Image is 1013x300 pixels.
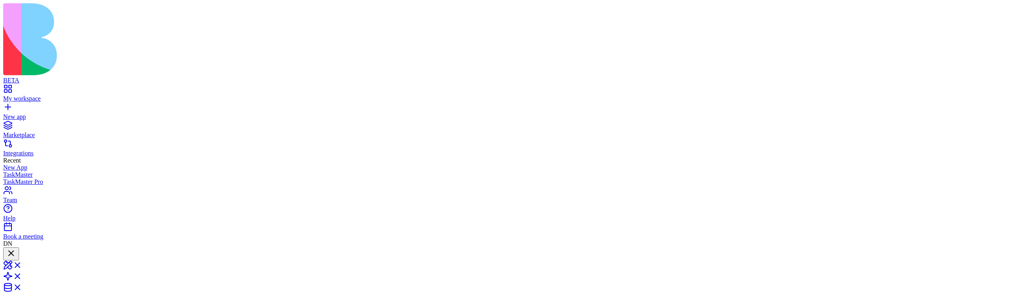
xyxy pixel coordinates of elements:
a: Marketplace [3,124,1010,139]
div: BETA [3,77,1010,84]
a: My workspace [3,88,1010,102]
div: Integrations [3,150,1010,157]
a: TaskMaster Pro [3,178,1010,185]
a: New App [3,164,1010,171]
div: Team [3,197,1010,204]
a: Book a meeting [3,226,1010,240]
a: TaskMaster [3,171,1010,178]
a: Help [3,208,1010,222]
div: New app [3,113,1010,120]
span: Recent [3,157,21,164]
div: My workspace [3,95,1010,102]
span: DN [3,240,12,247]
a: New app [3,106,1010,120]
a: BETA [3,70,1010,84]
div: Marketplace [3,132,1010,139]
img: logo [3,3,322,75]
div: Help [3,215,1010,222]
a: Team [3,189,1010,204]
div: Book a meeting [3,233,1010,240]
a: Integrations [3,143,1010,157]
